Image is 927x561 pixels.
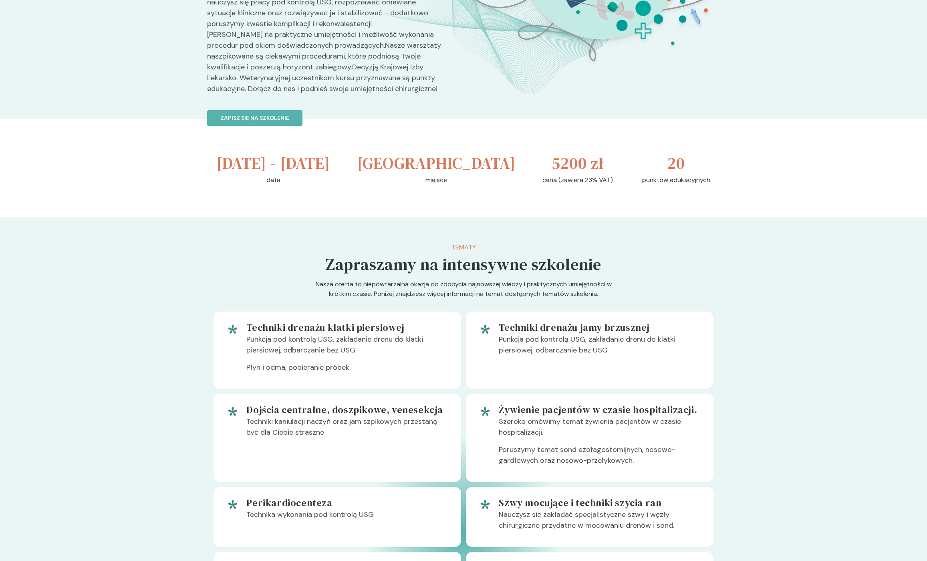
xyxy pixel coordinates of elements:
p: Płyn i odma, pobieranie próbek [246,362,448,379]
p: Punkcja pod kontrolą USG, zakładanie drenu do klatki piersiowej, odbarczanie bez USG [246,334,448,362]
p: Techniki kaniulacji naczyń oraz jam szpikowych przestaną być dla Ciebie straszne [246,416,448,444]
h5: Dojścia centralne, doszpikowe, venesekcja [246,403,448,416]
p: data [266,175,280,185]
p: Nasza oferta to niepowtarzalna okazja do zdobycia najnowszej wiedzy i praktycznych umiejętności w... [310,279,617,312]
p: Technika wykonania pod kontrolą USG [246,509,448,527]
h5: Żywienie pacjentów w czasie hospitalizacji. [499,403,701,416]
p: miejsce [425,175,447,185]
p: Tematy [326,243,601,252]
p: punktów edukacyjnych [642,175,710,185]
h5: Szwy mocujące i techniki szycia ran [499,496,701,509]
p: Zapisz się na szkolenie [220,114,289,122]
a: Zapisz się na szkolenie [207,101,445,126]
h5: Zapraszamy na intensywne szkolenie [326,252,601,276]
h5: Perikardiocenteza [246,496,448,509]
p: Szeroko omówimy temat żywienia pacjentów w czasie hospitalizacji. [499,416,701,444]
h3: [DATE] - [DATE] [217,151,330,175]
h5: Techniki drenażu jamy brzusznej [499,321,701,334]
p: Poruszymy temat sond ezofagostomijnych, nosowo-gardłowych oraz nosowo-przełykowych. [499,444,701,472]
button: Zapisz się na szkolenie [207,110,302,126]
p: Punkcja pod kontrolą USG, zakładanie drenu do klatki piersiowej, odbarczanie bez USG [499,334,701,362]
p: Nauczysz się zakładać specjalistyczne szwy i węzły chirurgiczne przydatne w mocowaniu drenów i sond. [499,509,701,537]
p: cena (zawiera 23% VAT) [542,175,613,185]
h3: [GEOGRAPHIC_DATA] [357,151,516,175]
h5: Techniki drenażu klatki piersiowej [246,321,448,334]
